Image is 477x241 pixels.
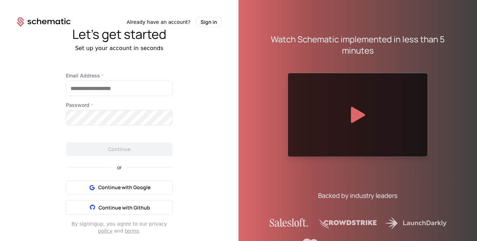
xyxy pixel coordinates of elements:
button: Continue with Github [66,200,173,215]
div: Watch Schematic implemented in less than 5 minutes [255,34,460,56]
span: or [112,165,127,170]
a: policy [98,228,112,234]
span: Continue with Github [99,204,150,211]
a: terms [125,228,139,234]
button: Continue with Google [66,180,173,194]
label: Password [66,102,173,109]
button: Continue [66,142,173,156]
div: Backed by industry leaders [318,191,397,200]
span: Already have an account? [127,19,190,26]
label: Email Address [66,72,173,79]
div: By signing up , you agree to our privacy and . [66,220,173,234]
span: Continue with Google [98,184,150,191]
button: Sign in [196,17,222,27]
